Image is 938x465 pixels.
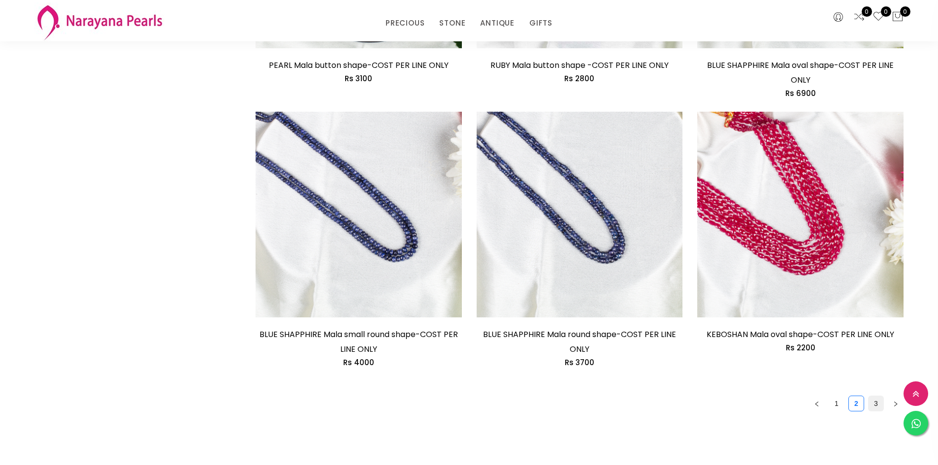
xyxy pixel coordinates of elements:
[900,6,910,17] span: 0
[343,357,374,368] span: Rs 4000
[881,6,891,17] span: 0
[888,396,904,411] button: right
[490,60,669,71] a: RUBY Mala button shape -COST PER LINE ONLY
[707,329,894,340] a: KEBOSHAN Mala oval shape-COST PER LINE ONLY
[888,396,904,411] li: Next Page
[345,73,372,84] span: Rs 3100
[892,11,904,24] button: 0
[786,342,815,353] span: Rs 2200
[809,396,825,411] li: Previous Page
[259,329,458,355] a: BLUE SHAPPHIRE Mala small round shape-COST PER LINE ONLY
[814,401,820,407] span: left
[829,396,844,411] a: 1
[873,11,884,24] a: 0
[483,329,676,355] a: BLUE SHAPPHIRE Mala round shape-COST PER LINE ONLY
[848,396,864,411] li: 2
[849,396,864,411] a: 2
[785,88,816,98] span: Rs 6900
[564,73,594,84] span: Rs 2800
[829,396,844,411] li: 1
[269,60,449,71] a: PEARL Mala button shape-COST PER LINE ONLY
[529,16,552,31] a: GIFTS
[439,16,465,31] a: STONE
[853,11,865,24] a: 0
[809,396,825,411] button: left
[386,16,424,31] a: PRECIOUS
[862,6,872,17] span: 0
[893,401,899,407] span: right
[707,60,894,86] a: BLUE SHAPPHIRE Mala oval shape-COST PER LINE ONLY
[565,357,594,368] span: Rs 3700
[480,16,515,31] a: ANTIQUE
[869,396,883,411] a: 3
